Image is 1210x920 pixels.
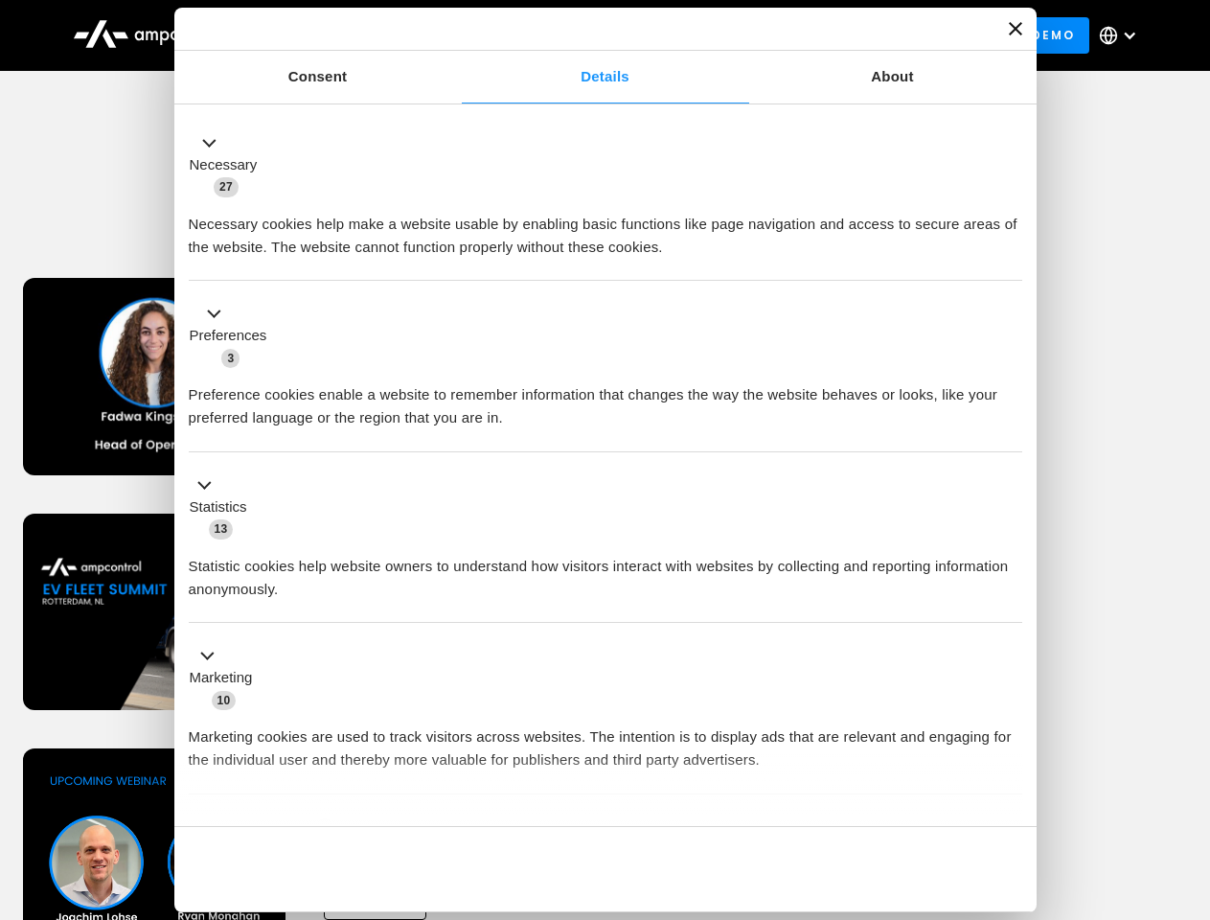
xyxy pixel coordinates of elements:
button: Statistics (13) [189,473,259,540]
label: Statistics [190,496,247,518]
div: Necessary cookies help make a website usable by enabling basic functions like page navigation and... [189,198,1022,259]
div: Preference cookies enable a website to remember information that changes the way the website beha... [189,369,1022,429]
a: About [749,51,1037,103]
h1: Upcoming Webinars [23,194,1188,240]
span: 3 [221,349,240,368]
button: Preferences (3) [189,303,279,370]
button: Okay [746,841,1021,897]
a: Consent [174,51,462,103]
span: 13 [209,519,234,539]
button: Marketing (10) [189,645,264,712]
div: Marketing cookies are used to track visitors across websites. The intention is to display ads tha... [189,711,1022,771]
label: Marketing [190,667,253,689]
button: Close banner [1009,22,1022,35]
label: Preferences [190,325,267,347]
button: Unclassified (2) [189,816,346,839]
span: 2 [316,818,334,838]
div: Statistic cookies help website owners to understand how visitors interact with websites by collec... [189,540,1022,601]
span: 10 [212,691,237,710]
button: Necessary (27) [189,131,269,198]
a: Details [462,51,749,103]
label: Necessary [190,154,258,176]
span: 27 [214,177,239,196]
